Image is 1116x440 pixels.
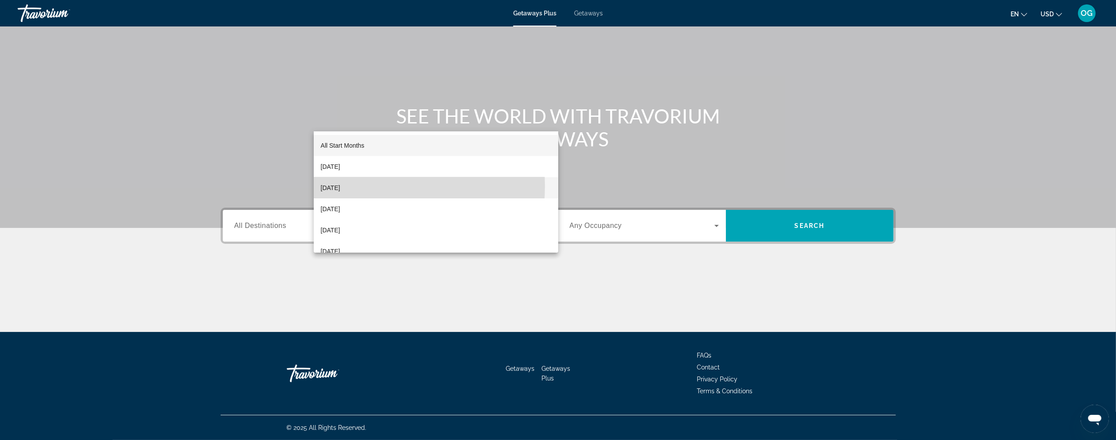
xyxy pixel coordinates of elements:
iframe: Button to launch messaging window [1081,405,1109,433]
span: [DATE] [321,161,340,172]
span: [DATE] [321,225,340,235]
span: [DATE] [321,183,340,193]
span: All Start Months [321,142,364,149]
span: [DATE] [321,246,340,257]
span: [DATE] [321,204,340,214]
